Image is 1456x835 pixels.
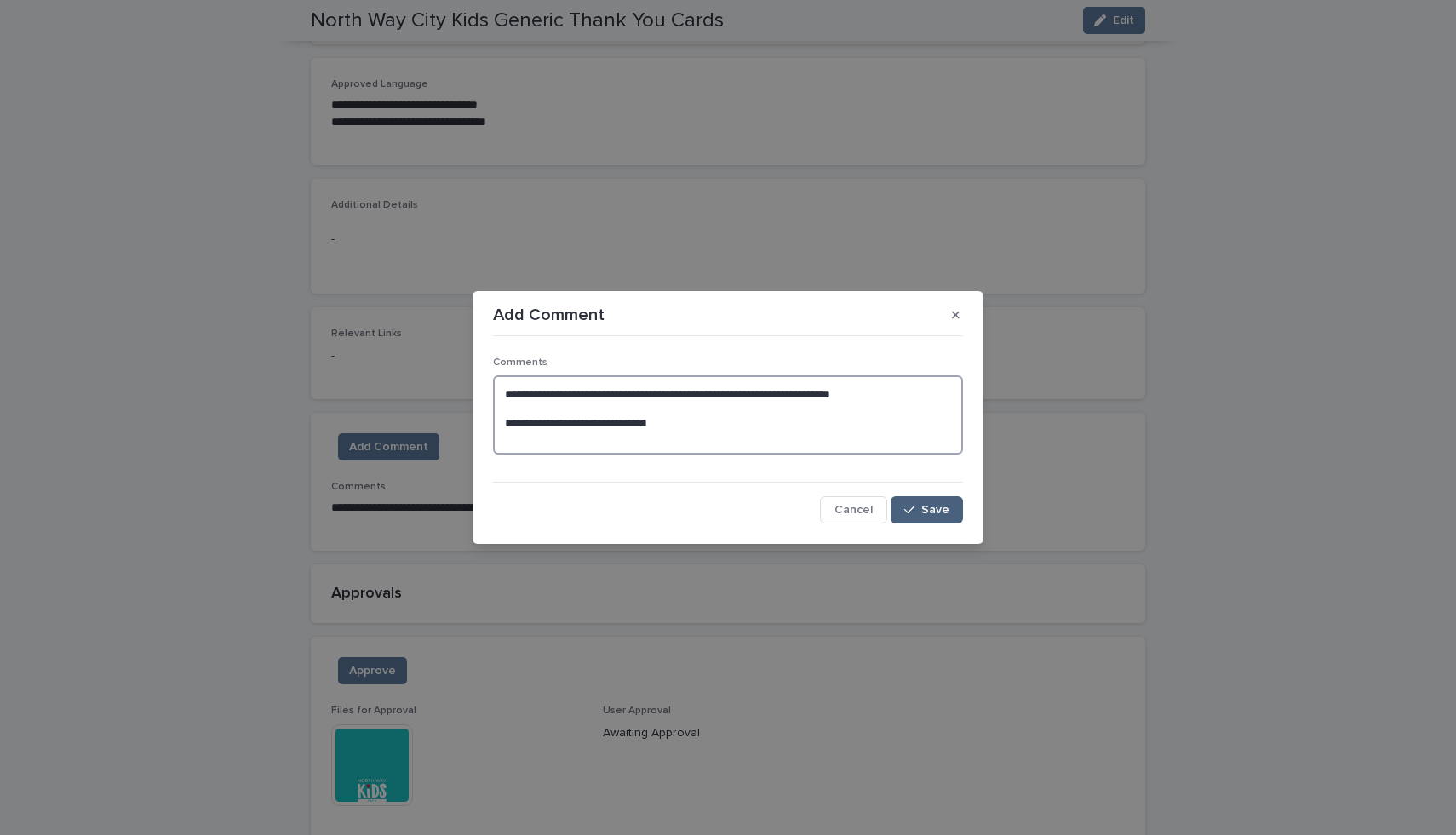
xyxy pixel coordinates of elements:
[834,504,873,516] span: Cancel
[921,504,949,516] span: Save
[891,496,963,523] button: Save
[493,305,605,325] p: Add Comment
[820,496,887,523] button: Cancel
[493,357,547,368] span: Comments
